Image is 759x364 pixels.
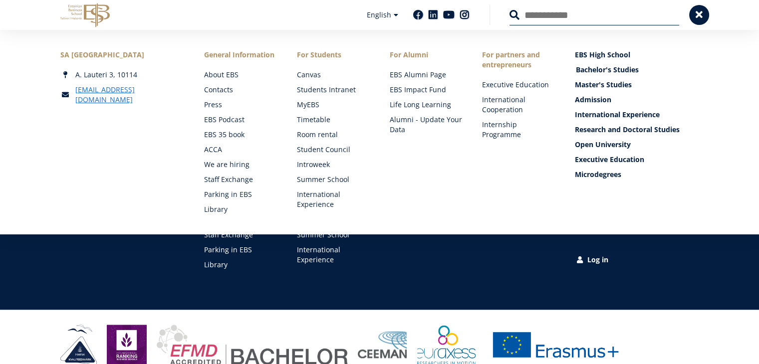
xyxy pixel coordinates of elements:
[575,95,699,105] a: Admission
[297,130,370,140] a: Room rental
[297,189,370,209] a: International Experience
[204,70,277,80] a: About EBS
[204,145,277,155] a: ACCA
[204,130,277,140] a: EBS 35 book
[575,255,699,265] a: Log in
[390,100,463,110] a: Life Long Learning
[297,245,370,265] a: International Experience
[575,125,699,135] a: Research and Doctoral Studies
[297,175,370,184] a: Summer School
[575,155,699,165] a: Executive Education
[482,120,555,140] a: Internship Programme
[460,10,470,20] a: Instagram
[443,10,455,20] a: Youtube
[390,85,463,95] a: EBS Impact Fund
[482,95,555,115] a: International Cooperation
[204,245,277,255] a: Parking in EBS
[204,204,277,214] a: Library
[204,189,277,199] a: Parking in EBS
[297,85,370,95] a: Students Intranet
[204,50,277,60] span: General Information
[204,260,277,270] a: Library
[297,145,370,155] a: Student Council
[390,70,463,80] a: EBS Alumni Page
[575,50,699,60] a: EBS High School
[297,160,370,170] a: Introweek
[204,85,277,95] a: Contacts
[204,115,277,125] a: EBS Podcast
[482,50,555,70] span: For partners and entrepreneurs
[204,230,277,240] a: Staff Exchange
[576,65,700,75] a: Bachelor's Studies
[297,115,370,125] a: Timetable
[297,50,370,60] a: For Students
[204,100,277,110] a: Press
[358,331,407,359] img: Ceeman
[575,140,699,150] a: Open University
[413,10,423,20] a: Facebook
[297,230,370,240] a: Summer School
[575,110,699,120] a: International Experience
[575,80,699,90] a: Master's Studies
[390,50,463,60] span: For Alumni
[75,85,185,105] a: [EMAIL_ADDRESS][DOMAIN_NAME]
[60,50,185,60] div: SA [GEOGRAPHIC_DATA]
[204,175,277,184] a: Staff Exchange
[60,70,185,80] div: A. Lauteri 3, 10114
[482,80,555,90] a: Executive Education
[297,70,370,80] a: Canvas
[575,170,699,180] a: Microdegrees
[204,160,277,170] a: We are hiring
[428,10,438,20] a: Linkedin
[297,100,370,110] a: MyEBS
[390,115,463,135] a: Alumni - Update Your Data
